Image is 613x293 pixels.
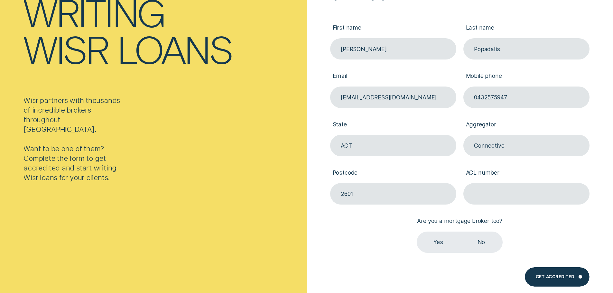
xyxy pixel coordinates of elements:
div: loans [117,30,232,67]
div: Wisr partners with thousands of incredible brokers throughout [GEOGRAPHIC_DATA]. Want to be one o... [23,96,124,182]
label: Email [330,67,456,87]
button: Get Accredited [525,267,589,287]
label: State [330,115,456,135]
label: First name [330,18,456,38]
label: Last name [463,18,590,38]
div: Wisr [23,30,108,67]
label: Yes [417,232,460,253]
label: Are you a mortgage broker too? [415,212,505,231]
label: Postcode [330,163,456,183]
label: No [460,232,503,253]
label: ACL number [463,163,590,183]
label: Mobile phone [463,67,590,87]
label: Aggregator [463,115,590,135]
